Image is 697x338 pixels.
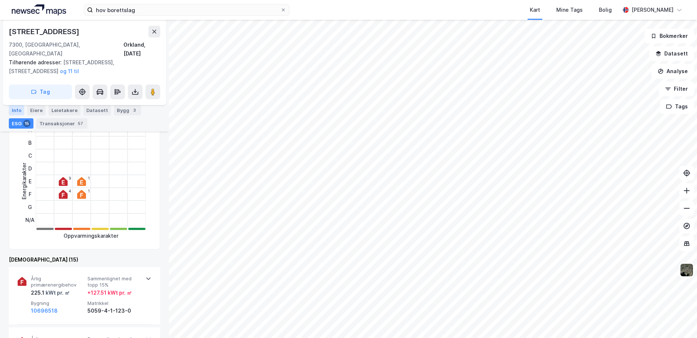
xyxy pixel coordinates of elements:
div: D [25,162,35,175]
div: N/A [25,213,35,226]
span: Matrikkel [87,300,141,306]
div: 3 [131,107,138,114]
span: Sammenlignet med topp 15% [87,276,141,288]
span: Bygning [31,300,85,306]
div: kWt pr. ㎡ [44,288,70,297]
div: [STREET_ADDRESS], [STREET_ADDRESS] [9,58,154,76]
button: Filter [659,82,694,96]
div: Energikarakter [20,163,29,199]
span: Årlig primærenergibehov [31,276,85,288]
img: logo.a4113a55bc3d86da70a041830d287a7e.svg [12,4,66,15]
div: F [25,188,35,201]
div: B [25,136,35,149]
div: [DEMOGRAPHIC_DATA] (15) [9,255,160,264]
img: 9k= [680,263,694,277]
div: Datasett [83,105,111,115]
div: 7300, [GEOGRAPHIC_DATA], [GEOGRAPHIC_DATA] [9,40,123,58]
div: [PERSON_NAME] [632,6,673,14]
div: Leietakere [48,105,80,115]
div: 1 [88,176,90,180]
div: 5059-4-1-123-0 [87,306,141,315]
div: 1 [88,189,90,193]
div: 9 [69,176,71,180]
div: 225.1 [31,288,70,297]
span: Tilhørende adresser: [9,59,63,65]
button: Datasett [649,46,694,61]
button: Analyse [651,64,694,79]
button: 10696518 [31,306,58,315]
div: 4 [69,189,71,193]
div: G [25,201,35,213]
div: Bolig [599,6,612,14]
button: Bokmerker [644,29,694,43]
iframe: Chat Widget [660,303,697,338]
div: C [25,149,35,162]
div: 57 [76,120,85,127]
div: Info [9,105,24,115]
div: + 127.51 kWt pr. ㎡ [87,288,132,297]
div: E [25,175,35,188]
div: Orkland, [DATE] [123,40,160,58]
div: ESG [9,118,33,129]
div: Kontrollprogram for chat [660,303,697,338]
div: Oppvarmingskarakter [64,231,118,240]
button: Tags [660,99,694,114]
div: Eiere [27,105,46,115]
div: Bygg [114,105,141,115]
div: [STREET_ADDRESS] [9,26,81,37]
div: Transaksjoner [36,118,87,129]
div: Mine Tags [556,6,583,14]
input: Søk på adresse, matrikkel, gårdeiere, leietakere eller personer [93,4,280,15]
button: Tag [9,84,72,99]
div: Kart [530,6,540,14]
div: 15 [23,120,30,127]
